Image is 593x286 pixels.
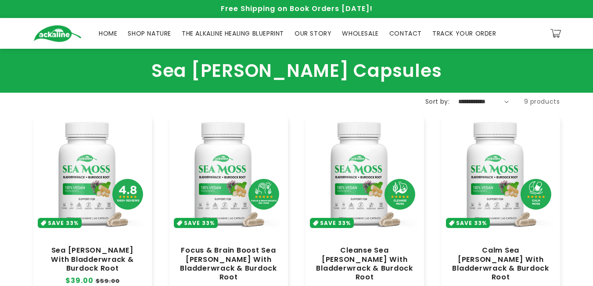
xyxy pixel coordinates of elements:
[122,24,176,43] a: SHOP NATURE
[337,24,384,43] a: WHOLESALE
[99,29,117,37] span: HOME
[432,29,496,37] span: TRACK YOUR ORDER
[427,24,502,43] a: TRACK YOUR ORDER
[425,97,449,106] label: Sort by:
[342,29,378,37] span: WHOLESALE
[33,25,82,42] img: Ackaline
[295,29,331,37] span: OUR STORY
[384,24,427,43] a: CONTACT
[128,29,171,37] span: SHOP NATURE
[524,97,560,106] span: 9 products
[93,24,122,43] a: HOME
[176,24,289,43] a: THE ALKALINE HEALING BLUEPRINT
[221,4,373,14] span: Free Shipping on Book Orders [DATE]!
[182,29,284,37] span: THE ALKALINE HEALING BLUEPRINT
[314,246,415,282] a: Cleanse Sea [PERSON_NAME] With Bladderwrack & Burdock Root
[178,246,279,282] a: Focus & Brain Boost Sea [PERSON_NAME] With Bladderwrack & Burdock Root
[42,246,143,272] a: Sea [PERSON_NAME] With Bladderwrack & Burdock Root
[33,60,560,82] h1: Sea [PERSON_NAME] Capsules
[289,24,337,43] a: OUR STORY
[389,29,422,37] span: CONTACT
[450,246,551,282] a: Calm Sea [PERSON_NAME] With Bladderwrack & Burdock Root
